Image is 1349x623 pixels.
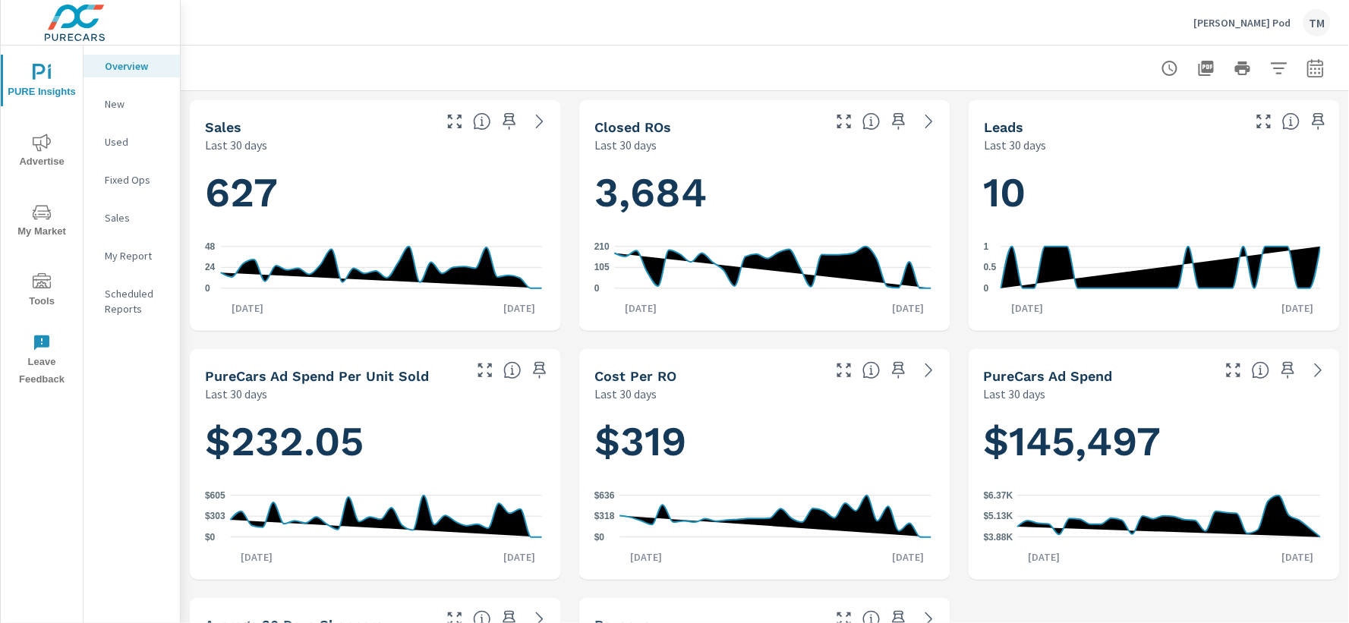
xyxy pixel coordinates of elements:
[497,109,522,134] span: Save this to your personalized report
[882,549,935,565] p: [DATE]
[84,206,180,229] div: Sales
[832,358,856,382] button: Make Fullscreen
[917,109,941,134] a: See more details in report
[984,416,1325,467] h1: $145,497
[882,300,935,316] p: [DATE]
[984,241,989,252] text: 1
[205,368,429,384] h5: PureCars Ad Spend Per Unit Sold
[1303,9,1331,36] div: TM
[221,300,274,316] p: [DATE]
[594,263,610,273] text: 105
[528,358,552,382] span: Save this to your personalized report
[105,286,168,316] p: Scheduled Reports
[984,167,1325,219] h1: 10
[615,300,668,316] p: [DATE]
[205,511,225,521] text: $303
[594,241,610,252] text: 210
[917,358,941,382] a: See more details in report
[1018,549,1071,565] p: [DATE]
[5,134,78,171] span: Advertise
[473,358,497,382] button: Make Fullscreen
[5,203,78,241] span: My Market
[231,549,284,565] p: [DATE]
[443,109,467,134] button: Make Fullscreen
[594,532,605,543] text: $0
[84,93,180,115] div: New
[205,136,267,154] p: Last 30 days
[984,136,1046,154] p: Last 30 days
[5,64,78,101] span: PURE Insights
[1282,112,1300,131] span: Number of Leads generated from PureCars Tools for the selected dealership group over the selected...
[984,119,1023,135] h5: Leads
[1252,109,1276,134] button: Make Fullscreen
[1252,361,1270,379] span: Total cost of media for all PureCars channels for the selected dealership group over the selected...
[84,168,180,191] div: Fixed Ops
[473,112,491,131] span: Number of vehicles sold by the dealership over the selected date range. [Source: This data is sou...
[5,334,78,389] span: Leave Feedback
[1300,53,1331,83] button: Select Date Range
[84,244,180,267] div: My Report
[887,358,911,382] span: Save this to your personalized report
[205,167,546,219] h1: 627
[205,385,267,403] p: Last 30 days
[1272,549,1325,565] p: [DATE]
[594,416,935,467] h1: $319
[205,490,225,501] text: $605
[984,283,989,294] text: 0
[1264,53,1294,83] button: Apply Filters
[594,119,671,135] h5: Closed ROs
[984,263,997,273] text: 0.5
[205,263,216,273] text: 24
[1221,358,1246,382] button: Make Fullscreen
[984,490,1013,501] text: $6.37K
[84,282,180,320] div: Scheduled Reports
[984,368,1113,384] h5: PureCars Ad Spend
[105,134,168,149] p: Used
[105,96,168,112] p: New
[862,361,881,379] span: Average cost incurred by the dealership from each Repair Order closed over the selected date rang...
[1191,53,1221,83] button: "Export Report to PDF"
[493,300,546,316] p: [DATE]
[105,248,168,263] p: My Report
[594,490,615,501] text: $636
[105,210,168,225] p: Sales
[594,283,600,294] text: 0
[205,283,210,294] text: 0
[1306,109,1331,134] span: Save this to your personalized report
[594,167,935,219] h1: 3,684
[1194,16,1291,30] p: [PERSON_NAME] Pod
[862,112,881,131] span: Number of Repair Orders Closed by the selected dealership group over the selected time range. [So...
[984,532,1013,543] text: $3.88K
[84,55,180,77] div: Overview
[1276,358,1300,382] span: Save this to your personalized report
[493,549,546,565] p: [DATE]
[84,131,180,153] div: Used
[984,511,1013,522] text: $5.13K
[1272,300,1325,316] p: [DATE]
[503,361,522,379] span: Average cost of advertising per each vehicle sold at the dealer over the selected date range. The...
[1,46,83,395] div: nav menu
[105,172,168,187] p: Fixed Ops
[1306,358,1331,382] a: See more details in report
[984,385,1046,403] p: Last 30 days
[205,532,216,543] text: $0
[832,109,856,134] button: Make Fullscreen
[205,241,216,252] text: 48
[1001,300,1054,316] p: [DATE]
[594,368,676,384] h5: Cost per RO
[594,136,657,154] p: Last 30 days
[5,273,78,310] span: Tools
[205,416,546,467] h1: $232.05
[205,119,241,135] h5: Sales
[594,385,657,403] p: Last 30 days
[620,549,673,565] p: [DATE]
[1228,53,1258,83] button: Print Report
[105,58,168,74] p: Overview
[887,109,911,134] span: Save this to your personalized report
[594,511,615,522] text: $318
[528,109,552,134] a: See more details in report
